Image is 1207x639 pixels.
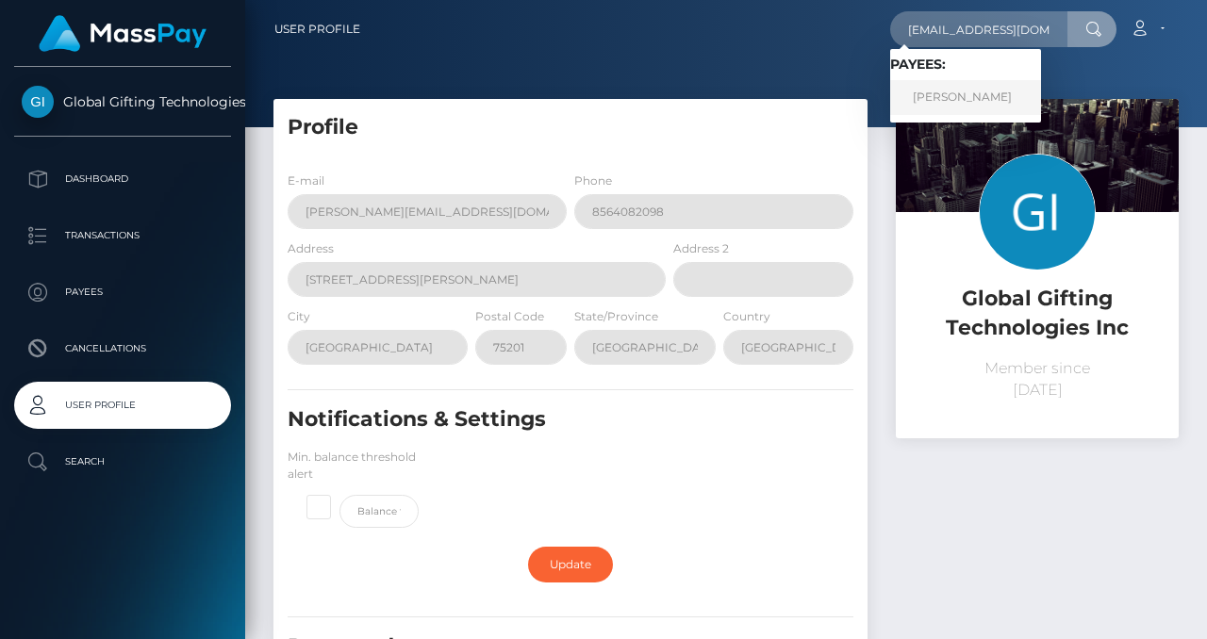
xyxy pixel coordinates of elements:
a: Cancellations [14,325,231,372]
a: Payees [14,269,231,316]
h5: Global Gifting Technologies Inc [910,285,1165,343]
label: Phone [574,172,612,189]
p: Search [22,448,223,476]
img: Global Gifting Technologies Inc [22,86,54,118]
img: MassPay Logo [39,15,207,52]
p: Member since [DATE] [910,357,1165,402]
label: City [288,308,310,325]
a: Transactions [14,212,231,259]
a: Dashboard [14,156,231,203]
a: [PERSON_NAME] [890,80,1041,115]
label: Address [288,240,334,257]
label: Postal Code [475,308,544,325]
h5: Notifications & Settings [288,405,765,434]
label: Min. balance threshold alert [288,449,419,483]
label: Country [723,308,770,325]
p: Cancellations [22,335,223,363]
h6: Payees: [890,57,1041,73]
span: Global Gifting Technologies Inc [14,93,231,110]
img: ... [896,99,1179,287]
p: Dashboard [22,165,223,193]
p: User Profile [22,391,223,419]
label: E-mail [288,172,324,189]
h5: Profile [288,113,853,142]
a: Search [14,438,231,485]
label: Address 2 [673,240,729,257]
a: Update [528,547,613,582]
p: Transactions [22,221,223,250]
a: User Profile [14,382,231,429]
input: Search... [890,11,1067,47]
p: Payees [22,278,223,306]
a: User Profile [274,9,360,49]
label: State/Province [574,308,658,325]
